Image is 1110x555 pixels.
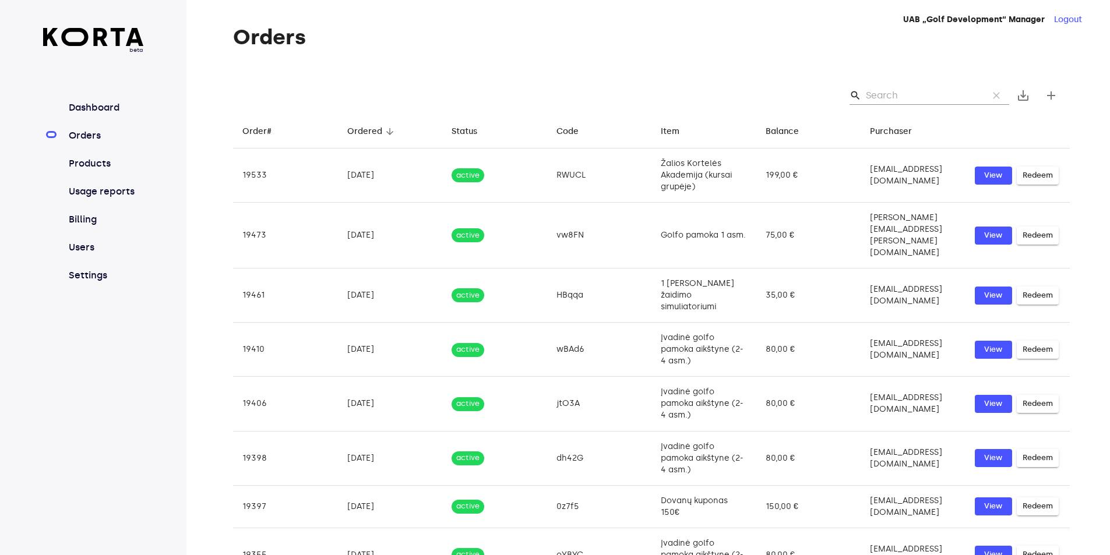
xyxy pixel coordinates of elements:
[975,167,1012,185] button: View
[651,149,756,203] td: Žalios Kortelės Akademija (kursai grupėje)
[903,15,1045,24] strong: UAB „Golf Development“ Manager
[861,149,965,203] td: [EMAIL_ADDRESS][DOMAIN_NAME]
[338,323,443,377] td: [DATE]
[861,485,965,528] td: [EMAIL_ADDRESS][DOMAIN_NAME]
[981,397,1006,411] span: View
[1017,167,1059,185] button: Redeem
[975,449,1012,467] button: View
[766,125,799,139] div: Balance
[756,149,861,203] td: 199,00 €
[756,203,861,268] td: 75,00 €
[347,125,382,139] div: Ordered
[651,431,756,485] td: Įvadinė golfo pamoka aikštyne (2-4 asm.)
[338,203,443,268] td: [DATE]
[651,377,756,431] td: Įvadinė golfo pamoka aikštyne (2-4 asm.)
[861,377,965,431] td: [EMAIL_ADDRESS][DOMAIN_NAME]
[975,287,1012,305] button: View
[242,125,287,139] span: Order#
[233,149,338,203] td: 19533
[556,125,594,139] span: Code
[547,268,652,323] td: HBqqa
[43,28,144,46] img: Korta
[1017,341,1059,359] button: Redeem
[452,398,484,409] span: active
[975,395,1012,413] button: View
[981,500,1006,513] span: View
[756,323,861,377] td: 80,00 €
[66,213,144,227] a: Billing
[1054,14,1082,26] button: Logout
[43,46,144,54] span: beta
[66,185,144,199] a: Usage reports
[981,229,1006,242] span: View
[452,125,477,139] div: Status
[975,497,1012,515] button: View
[861,431,965,485] td: [EMAIL_ADDRESS][DOMAIN_NAME]
[866,86,979,105] input: Search
[861,268,965,323] td: [EMAIL_ADDRESS][DOMAIN_NAME]
[233,268,338,323] td: 19461
[870,125,927,139] span: Purchaser
[233,203,338,268] td: 19473
[1023,451,1053,465] span: Redeem
[66,241,144,254] a: Users
[850,90,861,101] span: Search
[1017,227,1059,245] button: Redeem
[547,377,652,431] td: jtO3A
[1017,449,1059,467] button: Redeem
[1037,82,1065,109] button: Create new gift card
[651,268,756,323] td: 1 [PERSON_NAME] žaidimo simuliatoriumi
[547,431,652,485] td: dh42G
[981,451,1006,465] span: View
[233,485,338,528] td: 19397
[547,203,652,268] td: vw8FN
[1023,343,1053,356] span: Redeem
[981,343,1006,356] span: View
[338,485,443,528] td: [DATE]
[452,125,492,139] span: Status
[547,323,652,377] td: wBAd6
[975,341,1012,359] button: View
[547,149,652,203] td: RWUCL
[975,227,1012,245] button: View
[861,203,965,268] td: [PERSON_NAME][EMAIL_ADDRESS][PERSON_NAME][DOMAIN_NAME]
[347,125,397,139] span: Ordered
[1023,500,1053,513] span: Redeem
[981,169,1006,182] span: View
[651,323,756,377] td: Įvadinė golfo pamoka aikštyne (2-4 asm.)
[556,125,579,139] div: Code
[233,26,1070,49] h1: Orders
[338,431,443,485] td: [DATE]
[661,125,695,139] span: Item
[870,125,912,139] div: Purchaser
[651,203,756,268] td: Golfo pamoka 1 asm.
[1009,82,1037,109] button: Export
[233,431,338,485] td: 19398
[452,344,484,355] span: active
[1017,395,1059,413] button: Redeem
[1023,397,1053,411] span: Redeem
[66,157,144,171] a: Products
[1044,89,1058,102] span: add
[385,126,395,137] span: arrow_downward
[452,170,484,181] span: active
[452,453,484,464] span: active
[452,501,484,512] span: active
[756,485,861,528] td: 150,00 €
[233,323,338,377] td: 19410
[233,377,338,431] td: 19406
[66,268,144,282] a: Settings
[756,268,861,323] td: 35,00 €
[452,290,484,301] span: active
[756,431,861,485] td: 80,00 €
[1023,229,1053,242] span: Redeem
[338,149,443,203] td: [DATE]
[1016,89,1030,102] span: save_alt
[452,230,484,241] span: active
[981,289,1006,302] span: View
[547,485,652,528] td: 0z7f5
